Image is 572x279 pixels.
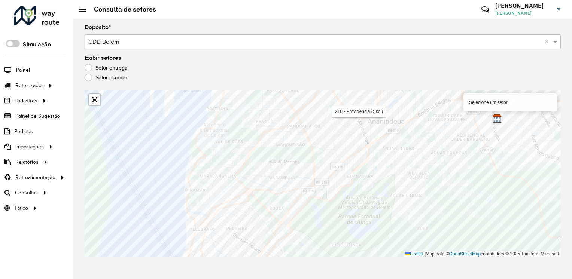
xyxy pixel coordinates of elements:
div: Map data © contributors,© 2025 TomTom, Microsoft [404,251,561,257]
span: [PERSON_NAME] [495,10,551,16]
span: Consultas [15,189,38,197]
label: Setor entrega [85,64,128,71]
span: Painel [16,66,30,74]
h3: [PERSON_NAME] [495,2,551,9]
h2: Consulta de setores [86,5,156,13]
a: Abrir mapa em tela cheia [89,94,100,105]
span: Importações [15,143,44,151]
a: OpenStreetMap [449,251,481,257]
span: Relatórios [15,158,39,166]
span: Painel de Sugestão [15,112,60,120]
label: Simulação [23,40,51,49]
span: Cadastros [14,97,37,105]
div: Selecione um setor [463,93,557,111]
a: Contato Rápido [477,1,493,18]
span: | [425,251,426,257]
span: Retroalimentação [15,174,55,181]
span: Clear all [545,37,551,46]
label: Setor planner [85,74,127,81]
span: Roteirizador [15,82,43,89]
span: Tático [14,204,28,212]
label: Exibir setores [85,53,121,62]
a: Leaflet [405,251,423,257]
label: Depósito [85,23,111,32]
span: Pedidos [14,128,33,135]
